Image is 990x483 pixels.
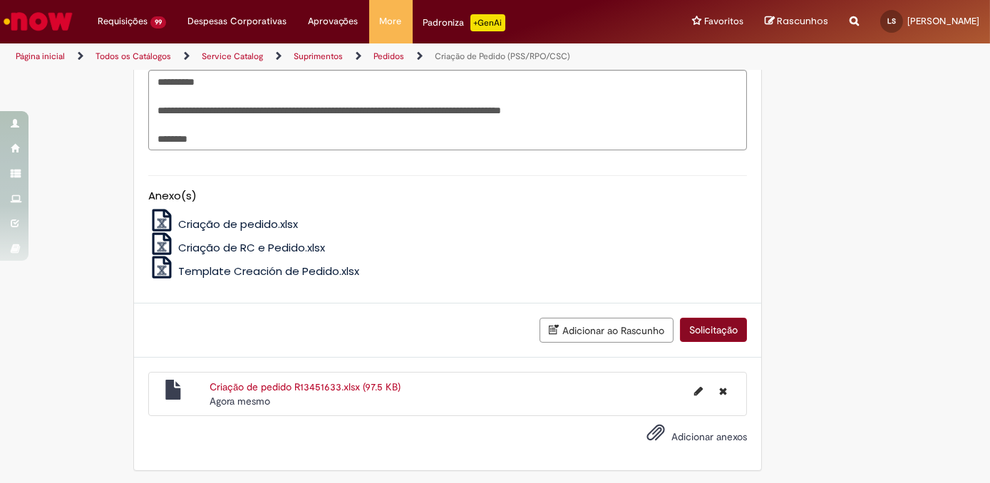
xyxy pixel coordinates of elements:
time: 29/08/2025 12:51:13 [210,395,270,407]
a: Criação de pedido.xlsx [148,217,298,232]
ul: Trilhas de página [11,43,649,70]
a: Template Creación de Pedido.xlsx [148,264,359,279]
span: Aprovações [308,14,359,28]
a: Pedidos [373,51,404,62]
span: Criação de pedido.xlsx [178,217,298,232]
button: Adicionar ao Rascunho [540,318,674,343]
h5: Anexo(s) [148,190,747,202]
a: Criação de RC e Pedido.xlsx [148,240,325,255]
a: Rascunhos [765,15,828,28]
textarea: Descrição [148,70,747,150]
a: Suprimentos [294,51,343,62]
span: Criação de RC e Pedido.xlsx [178,240,325,255]
a: Criação de Pedido (PSS/RPO/CSC) [435,51,570,62]
a: Criação de pedido R13451633.xlsx (97.5 KB) [210,380,401,393]
span: Rascunhos [777,14,828,28]
span: Favoritos [704,14,743,28]
button: Excluir Criação de pedido R13451633.xlsx [711,380,736,402]
a: Todos os Catálogos [96,51,171,62]
span: Adicionar anexos [671,430,747,443]
a: Service Catalog [202,51,263,62]
span: Despesas Corporativas [187,14,287,28]
span: 99 [150,16,166,28]
img: ServiceNow [1,7,75,36]
button: Editar nome de arquivo Criação de pedido R13451633.xlsx [686,380,711,402]
span: [PERSON_NAME] [907,15,979,27]
a: Página inicial [16,51,65,62]
span: Template Creación de Pedido.xlsx [178,264,359,279]
span: Agora mesmo [210,395,270,407]
div: Padroniza [423,14,505,31]
button: Solicitação [680,318,747,342]
p: +GenAi [470,14,505,31]
span: LS [887,16,896,26]
span: More [380,14,402,28]
span: Requisições [98,14,148,28]
button: Adicionar anexos [643,420,669,452]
